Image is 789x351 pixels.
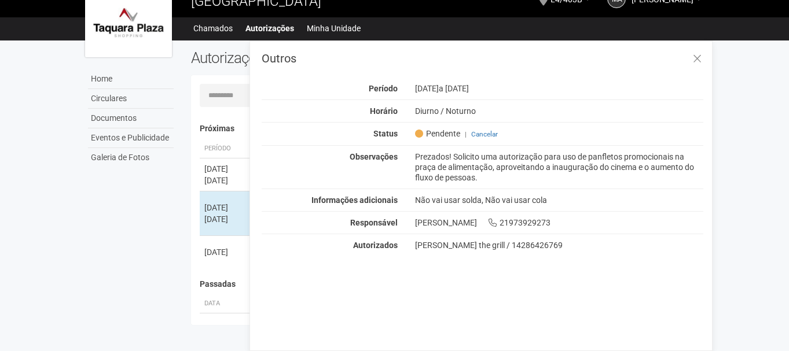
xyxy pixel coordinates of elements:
[204,213,247,225] div: [DATE]
[369,84,398,93] strong: Período
[439,84,469,93] span: a [DATE]
[406,152,713,183] div: Prezados! Solicito uma autorização para uso de panfletos promocionais na praça de alimentação, ap...
[200,280,696,289] h4: Passadas
[406,195,713,205] div: Não vai usar solda, Não vai usar cola
[191,49,439,66] h2: Autorizações
[204,246,247,258] div: [DATE]
[88,89,174,109] a: Circulares
[200,294,252,313] th: Data
[204,163,247,175] div: [DATE]
[406,83,713,94] div: [DATE]
[353,241,398,250] strong: Autorizados
[311,195,398,205] strong: Informações adicionais
[204,175,247,186] div: [DATE]
[350,218,398,227] strong: Responsável
[88,69,174,89] a: Home
[350,152,398,161] strong: Observações
[415,240,704,250] div: [PERSON_NAME] the grill / 14286426769
[370,106,398,116] strong: Horário
[200,139,252,158] th: Período
[204,202,247,213] div: [DATE]
[193,20,233,36] a: Chamados
[262,53,703,64] h3: Outros
[88,128,174,148] a: Eventos e Publicidade
[465,130,467,138] span: |
[406,217,713,228] div: [PERSON_NAME] 21973929273
[415,128,460,139] span: Pendente
[200,124,696,133] h4: Próximas
[307,20,361,36] a: Minha Unidade
[88,148,174,167] a: Galeria de Fotos
[88,109,174,128] a: Documentos
[373,129,398,138] strong: Status
[471,130,498,138] a: Cancelar
[406,106,713,116] div: Diurno / Noturno
[245,20,294,36] a: Autorizações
